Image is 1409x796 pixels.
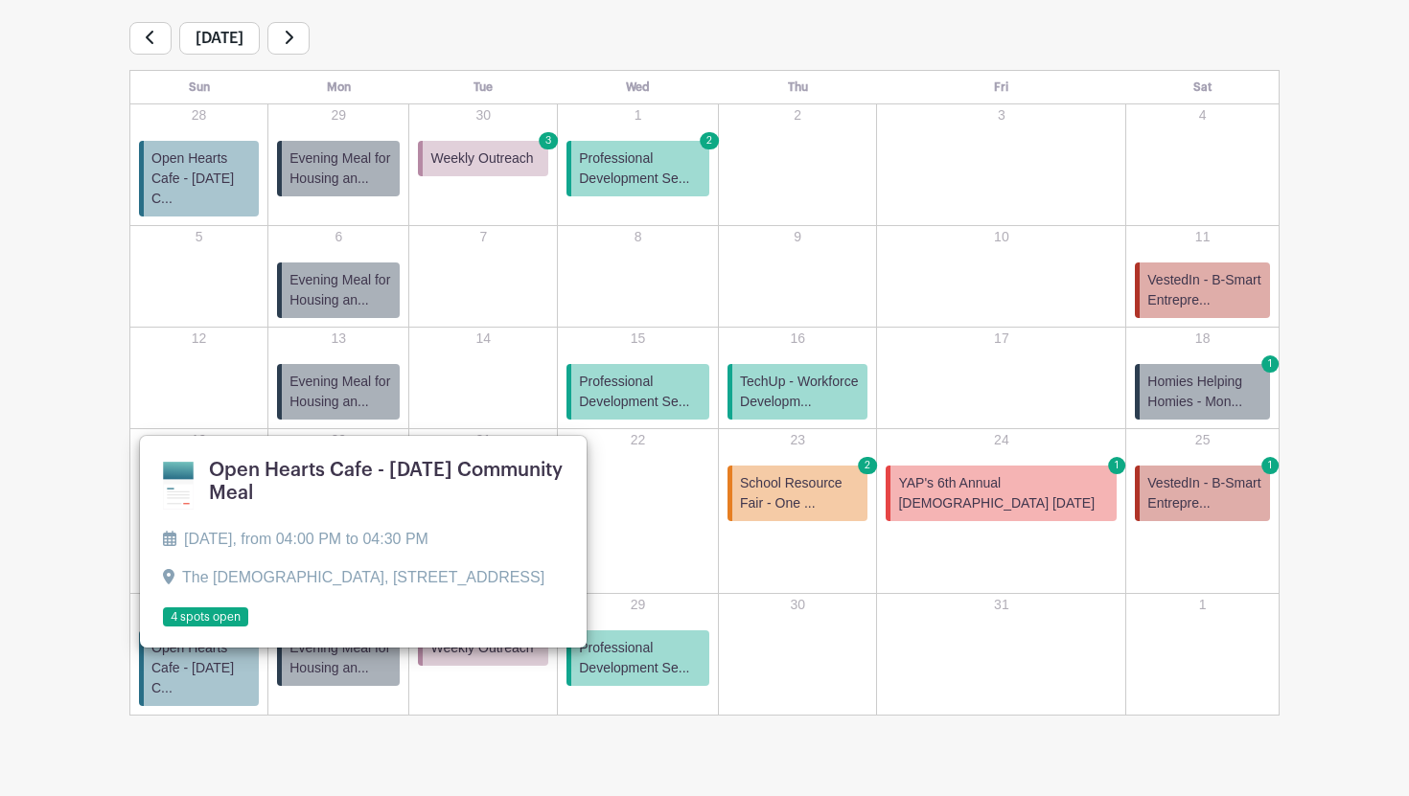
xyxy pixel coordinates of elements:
[898,473,1109,513] span: YAP's 6th Annual [DEMOGRAPHIC_DATA] [DATE]
[566,141,709,196] a: Professional Development Se... 2
[878,227,1124,247] p: 10
[1135,364,1270,420] a: Homies Helping Homies - Mon... 1
[1127,329,1278,349] p: 18
[878,430,1124,450] p: 24
[559,595,717,615] p: 29
[559,329,717,349] p: 15
[579,372,702,412] span: Professional Development Se...
[269,105,407,125] p: 29
[1261,457,1279,474] span: 1
[131,105,266,125] p: 28
[151,148,251,209] span: Open Hearts Cafe - [DATE] C...
[1127,595,1278,615] p: 1
[1127,430,1278,450] p: 25
[720,329,875,349] p: 16
[719,71,877,104] th: Thu
[720,430,875,450] p: 23
[269,430,407,450] p: 20
[1127,227,1278,247] p: 11
[410,430,556,450] p: 21
[131,430,266,450] p: 19
[418,141,548,176] a: Weekly Outreach 3
[878,595,1124,615] p: 31
[151,638,251,698] span: Open Hearts Cafe - [DATE] C...
[131,595,266,615] p: 26
[720,105,875,125] p: 2
[268,71,409,104] th: Mon
[139,141,259,216] a: Open Hearts Cafe - [DATE] C...
[1147,270,1262,310] span: VestedIn - B-Smart Entrepre...
[131,329,266,349] p: 12
[410,329,556,349] p: 14
[728,364,867,420] a: TechUp - Workforce Developm...
[277,630,400,686] a: Evening Meal for Housing an...
[558,71,719,104] th: Wed
[1127,105,1278,125] p: 4
[886,466,1117,521] a: YAP's 6th Annual [DEMOGRAPHIC_DATA] [DATE] 1
[289,638,392,678] span: Evening Meal for Housing an...
[277,364,400,420] a: Evening Meal for Housing an...
[409,71,558,104] th: Tue
[130,71,268,104] th: Sun
[720,227,875,247] p: 9
[1147,372,1262,412] span: Homies Helping Homies - Mon...
[740,473,860,513] span: School Resource Fair - One ...
[131,227,266,247] p: 5
[1135,262,1270,318] a: VestedIn - B-Smart Entrepre...
[1126,71,1280,104] th: Sat
[859,457,878,474] span: 2
[1261,355,1279,373] span: 1
[269,227,407,247] p: 6
[720,595,875,615] p: 30
[700,132,719,149] span: 2
[410,105,556,125] p: 30
[579,148,702,189] span: Professional Development Se...
[289,148,392,189] span: Evening Meal for Housing an...
[559,430,717,450] p: 22
[728,466,867,521] a: School Resource Fair - One ... 2
[1135,466,1270,521] a: VestedIn - B-Smart Entrepre... 1
[539,132,558,149] span: 3
[566,630,709,686] a: Professional Development Se...
[566,364,709,420] a: Professional Development Se...
[878,105,1124,125] p: 3
[289,372,392,412] span: Evening Meal for Housing an...
[1108,457,1125,474] span: 1
[289,270,392,310] span: Evening Meal for Housing an...
[877,71,1126,104] th: Fri
[277,141,400,196] a: Evening Meal for Housing an...
[740,372,860,412] span: TechUp - Workforce Developm...
[269,329,407,349] p: 13
[179,22,260,55] span: [DATE]
[430,148,533,169] span: Weekly Outreach
[139,630,259,706] a: Open Hearts Cafe - [DATE] C... 4
[579,638,702,678] span: Professional Development Se...
[878,329,1124,349] p: 17
[410,227,556,247] p: 7
[277,262,400,318] a: Evening Meal for Housing an...
[559,227,717,247] p: 8
[559,105,717,125] p: 1
[1147,473,1262,513] span: VestedIn - B-Smart Entrepre...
